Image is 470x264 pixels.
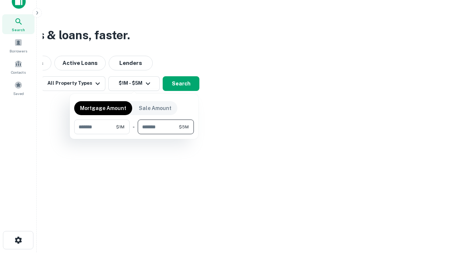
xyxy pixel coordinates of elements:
[433,205,470,241] iframe: Chat Widget
[133,120,135,134] div: -
[116,124,124,130] span: $1M
[179,124,189,130] span: $5M
[80,104,126,112] p: Mortgage Amount
[139,104,171,112] p: Sale Amount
